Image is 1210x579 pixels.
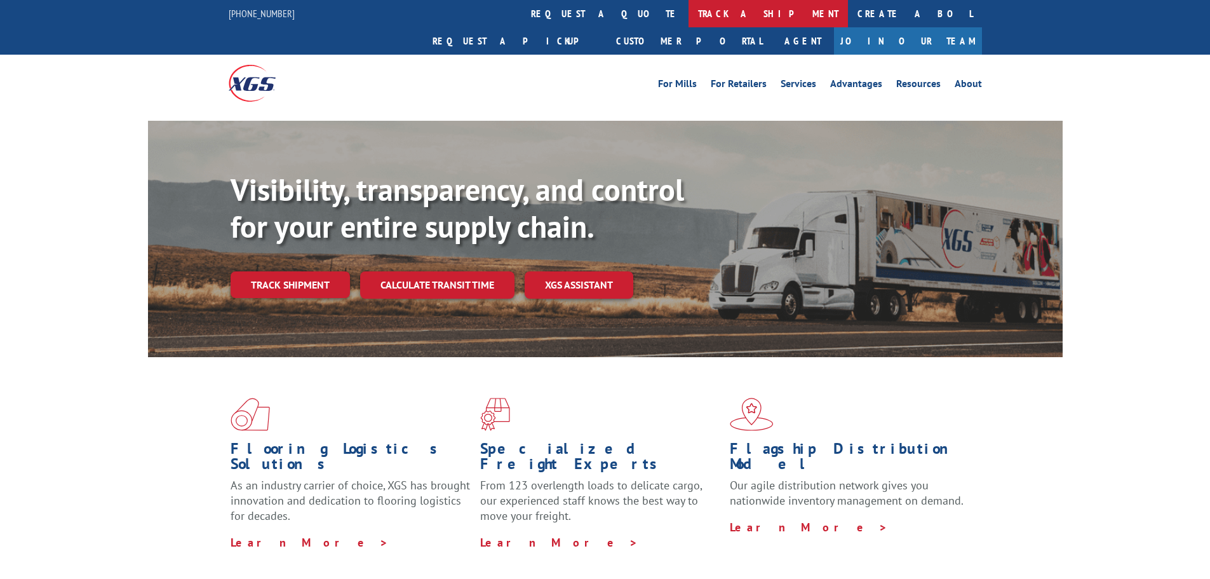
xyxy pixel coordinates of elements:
img: xgs-icon-flagship-distribution-model-red [730,398,774,431]
a: Calculate transit time [360,271,514,299]
h1: Flagship Distribution Model [730,441,970,478]
a: Resources [896,79,941,93]
a: Request a pickup [423,27,607,55]
a: Learn More > [231,535,389,550]
a: Services [781,79,816,93]
a: Learn More > [480,535,638,550]
a: Advantages [830,79,882,93]
h1: Specialized Freight Experts [480,441,720,478]
img: xgs-icon-focused-on-flooring-red [480,398,510,431]
span: Our agile distribution network gives you nationwide inventory management on demand. [730,478,964,508]
a: Customer Portal [607,27,772,55]
a: Agent [772,27,834,55]
img: xgs-icon-total-supply-chain-intelligence-red [231,398,270,431]
a: Track shipment [231,271,350,298]
a: For Retailers [711,79,767,93]
span: As an industry carrier of choice, XGS has brought innovation and dedication to flooring logistics... [231,478,470,523]
a: About [955,79,982,93]
a: [PHONE_NUMBER] [229,7,295,20]
a: XGS ASSISTANT [525,271,633,299]
a: Learn More > [730,520,888,535]
h1: Flooring Logistics Solutions [231,441,471,478]
a: For Mills [658,79,697,93]
a: Join Our Team [834,27,982,55]
b: Visibility, transparency, and control for your entire supply chain. [231,170,684,246]
p: From 123 overlength loads to delicate cargo, our experienced staff knows the best way to move you... [480,478,720,535]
